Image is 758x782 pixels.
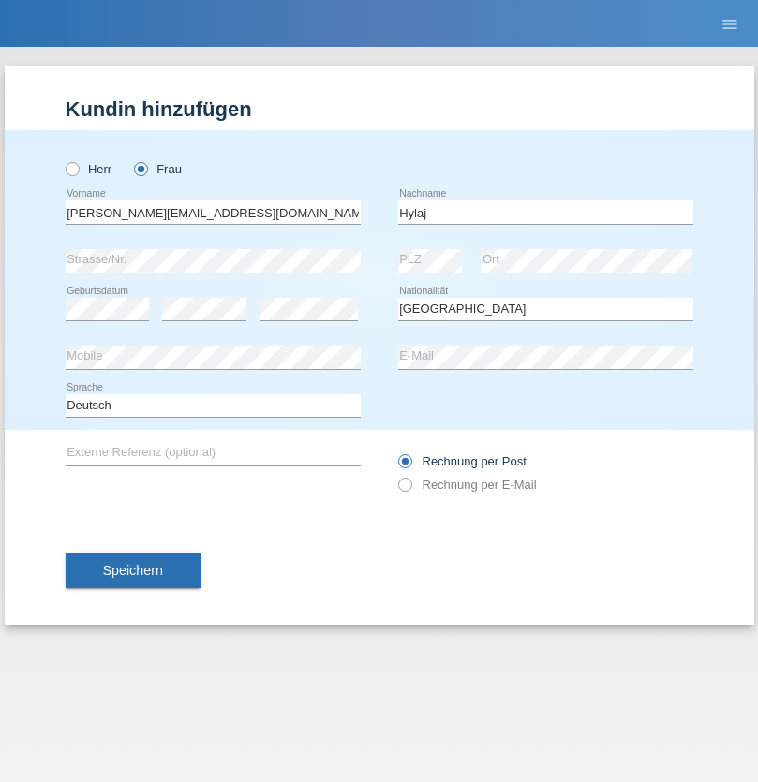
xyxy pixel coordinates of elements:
[66,162,78,174] input: Herr
[721,15,739,34] i: menu
[66,553,201,588] button: Speichern
[66,97,693,121] h1: Kundin hinzufügen
[398,478,537,492] label: Rechnung per E-Mail
[398,454,527,468] label: Rechnung per Post
[134,162,182,176] label: Frau
[134,162,146,174] input: Frau
[66,162,112,176] label: Herr
[711,18,749,29] a: menu
[103,563,163,578] span: Speichern
[398,478,410,501] input: Rechnung per E-Mail
[398,454,410,478] input: Rechnung per Post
